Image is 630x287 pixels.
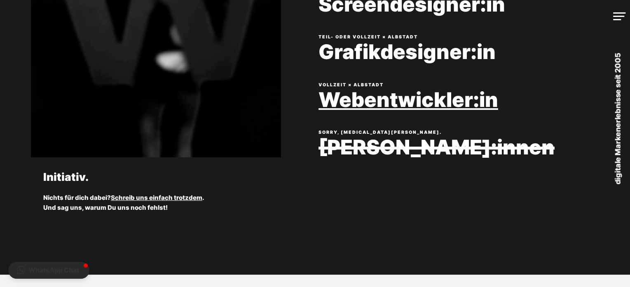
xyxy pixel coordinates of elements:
a: Grafikdesigner:in [319,41,612,63]
h2: Initiativ. [43,171,283,183]
a: Schreib uns einfach trotzdem [111,194,202,202]
a: Webentwickler:in [319,89,612,111]
p: SORRY, [MEDICAL_DATA][PERSON_NAME]. [319,129,612,136]
p: Nichts für dich dabei? . Und sag uns, warum Du uns noch fehlst! [43,193,283,213]
p: Teil- oder Vollzeit × Albstadt [319,34,612,41]
button: WhatsApp Chat [8,262,89,279]
p: Vollzeit × Albstadt [319,82,612,89]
